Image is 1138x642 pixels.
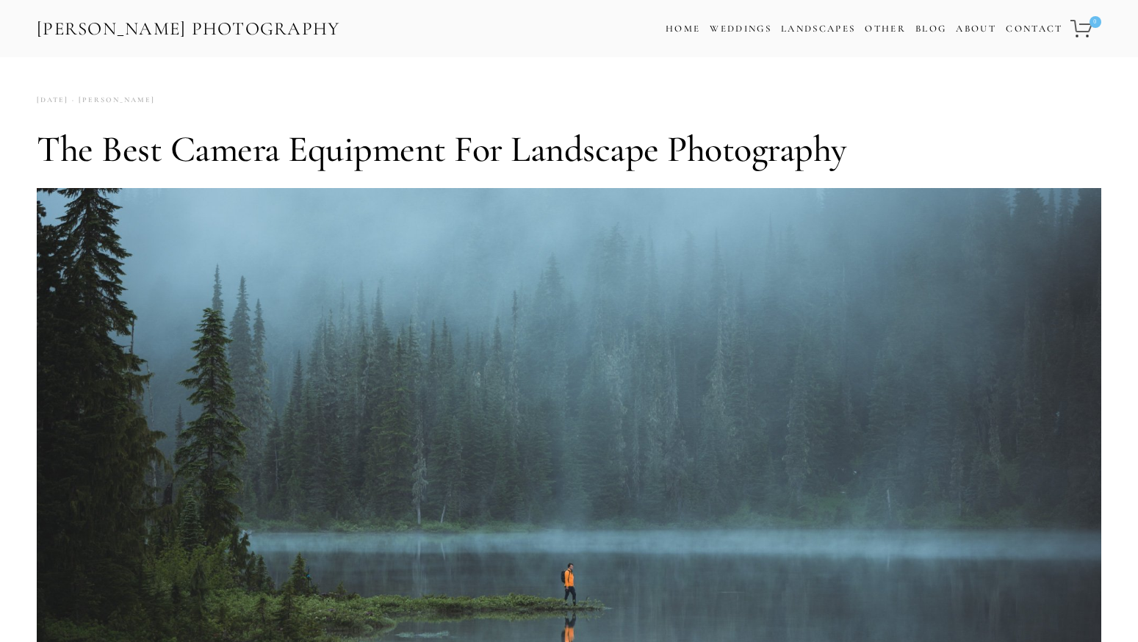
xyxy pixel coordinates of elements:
a: Weddings [710,23,771,35]
a: 0 items in cart [1068,11,1103,46]
a: Other [865,23,906,35]
h1: The Best Camera Equipment for Landscape Photography [37,127,1101,171]
a: About [956,18,996,40]
a: Home [666,18,700,40]
a: [PERSON_NAME] Photography [35,12,342,46]
a: Contact [1006,18,1062,40]
a: Landscapes [781,23,855,35]
a: [PERSON_NAME] [68,90,155,110]
span: 0 [1090,16,1101,28]
time: [DATE] [37,90,68,110]
a: Blog [915,18,946,40]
